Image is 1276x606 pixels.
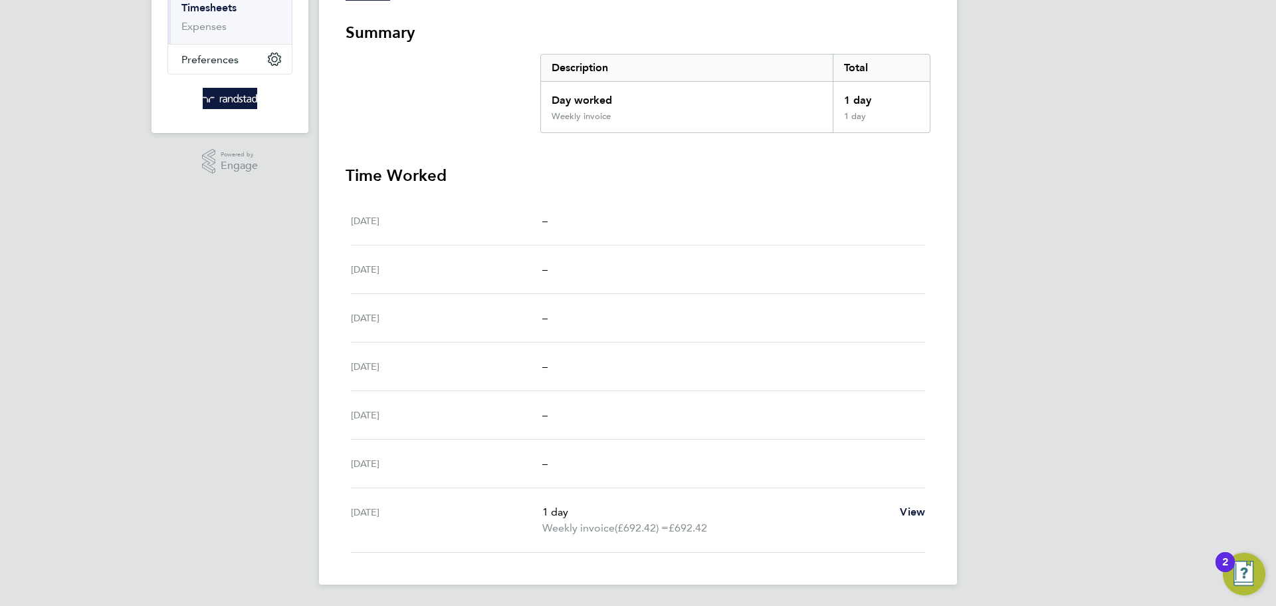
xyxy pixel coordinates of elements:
[542,520,615,536] span: Weekly invoice
[168,45,292,74] button: Preferences
[542,457,548,470] span: –
[181,53,239,66] span: Preferences
[221,149,258,160] span: Powered by
[346,22,930,553] section: Timesheet
[542,408,548,421] span: –
[167,88,292,109] a: Go to home page
[1222,562,1228,579] div: 2
[351,359,542,375] div: [DATE]
[351,213,542,229] div: [DATE]
[541,55,833,81] div: Description
[351,310,542,326] div: [DATE]
[540,54,930,133] div: Summary
[542,263,548,275] span: –
[181,1,237,14] a: Timesheets
[900,506,925,518] span: View
[181,20,227,33] a: Expenses
[203,88,258,109] img: randstad-logo-retina.png
[351,261,542,277] div: [DATE]
[351,504,542,536] div: [DATE]
[542,504,889,520] p: 1 day
[202,149,259,174] a: Powered byEngage
[833,111,930,132] div: 1 day
[833,55,930,81] div: Total
[351,407,542,423] div: [DATE]
[346,22,930,43] h3: Summary
[541,82,833,111] div: Day worked
[542,311,548,324] span: –
[351,456,542,472] div: [DATE]
[900,504,925,520] a: View
[669,522,707,534] span: £692.42
[1223,553,1265,595] button: Open Resource Center, 2 new notifications
[833,82,930,111] div: 1 day
[542,214,548,227] span: –
[542,360,548,373] span: –
[221,160,258,172] span: Engage
[346,165,930,186] h3: Time Worked
[615,522,669,534] span: (£692.42) =
[552,111,611,122] div: Weekly invoice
